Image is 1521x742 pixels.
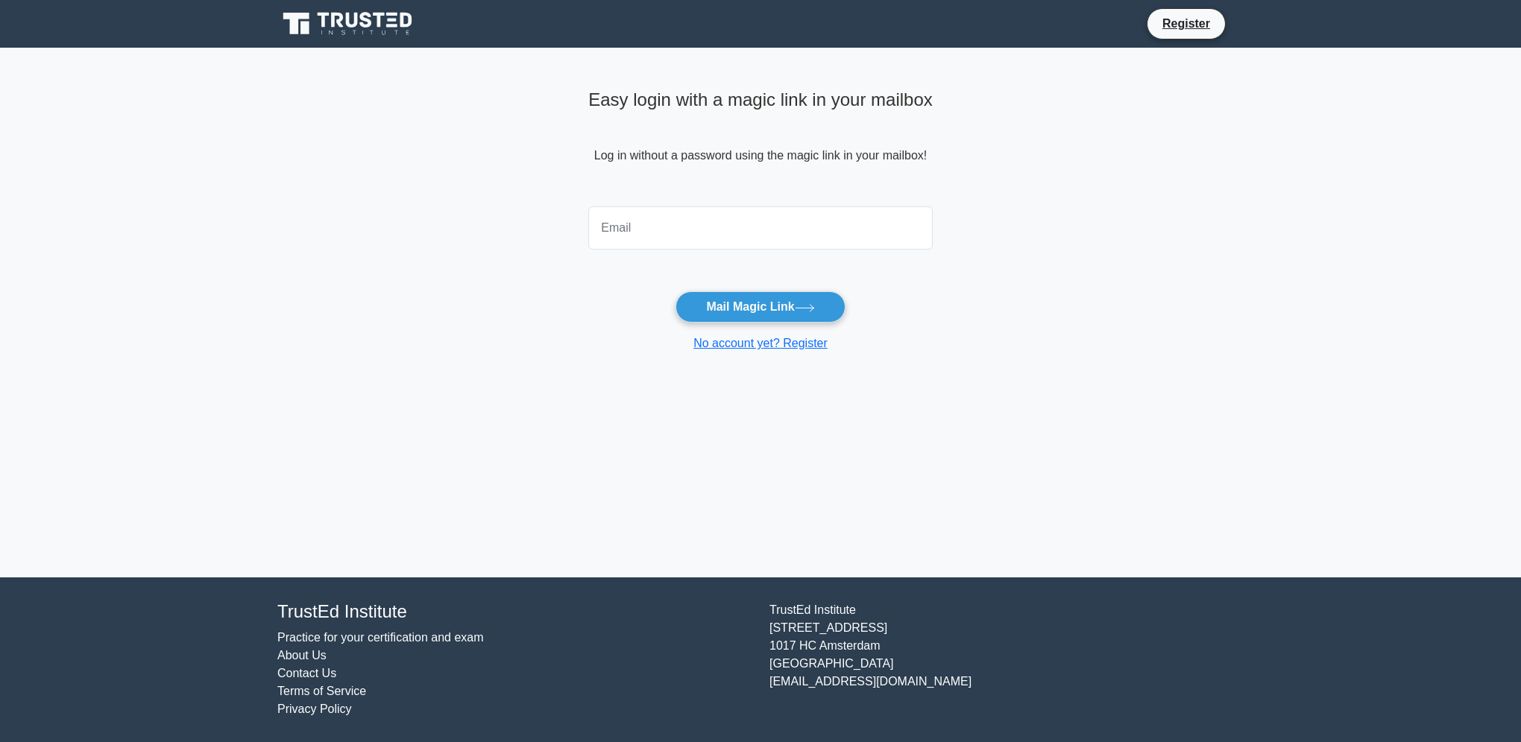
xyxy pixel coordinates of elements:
a: No account yet? Register [693,337,828,349]
button: Mail Magic Link [676,291,845,323]
a: Register [1153,14,1219,33]
a: Contact Us [277,667,336,679]
a: Privacy Policy [277,703,352,715]
a: About Us [277,649,327,662]
div: Log in without a password using the magic link in your mailbox! [588,83,933,200]
a: Practice for your certification and exam [277,631,484,644]
a: Terms of Service [277,685,366,697]
input: Email [588,206,933,250]
div: TrustEd Institute [STREET_ADDRESS] 1017 HC Amsterdam [GEOGRAPHIC_DATA] [EMAIL_ADDRESS][DOMAIN_NAME] [760,601,1253,718]
h4: TrustEd Institute [277,601,752,623]
h4: Easy login with a magic link in your mailbox [588,89,933,111]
